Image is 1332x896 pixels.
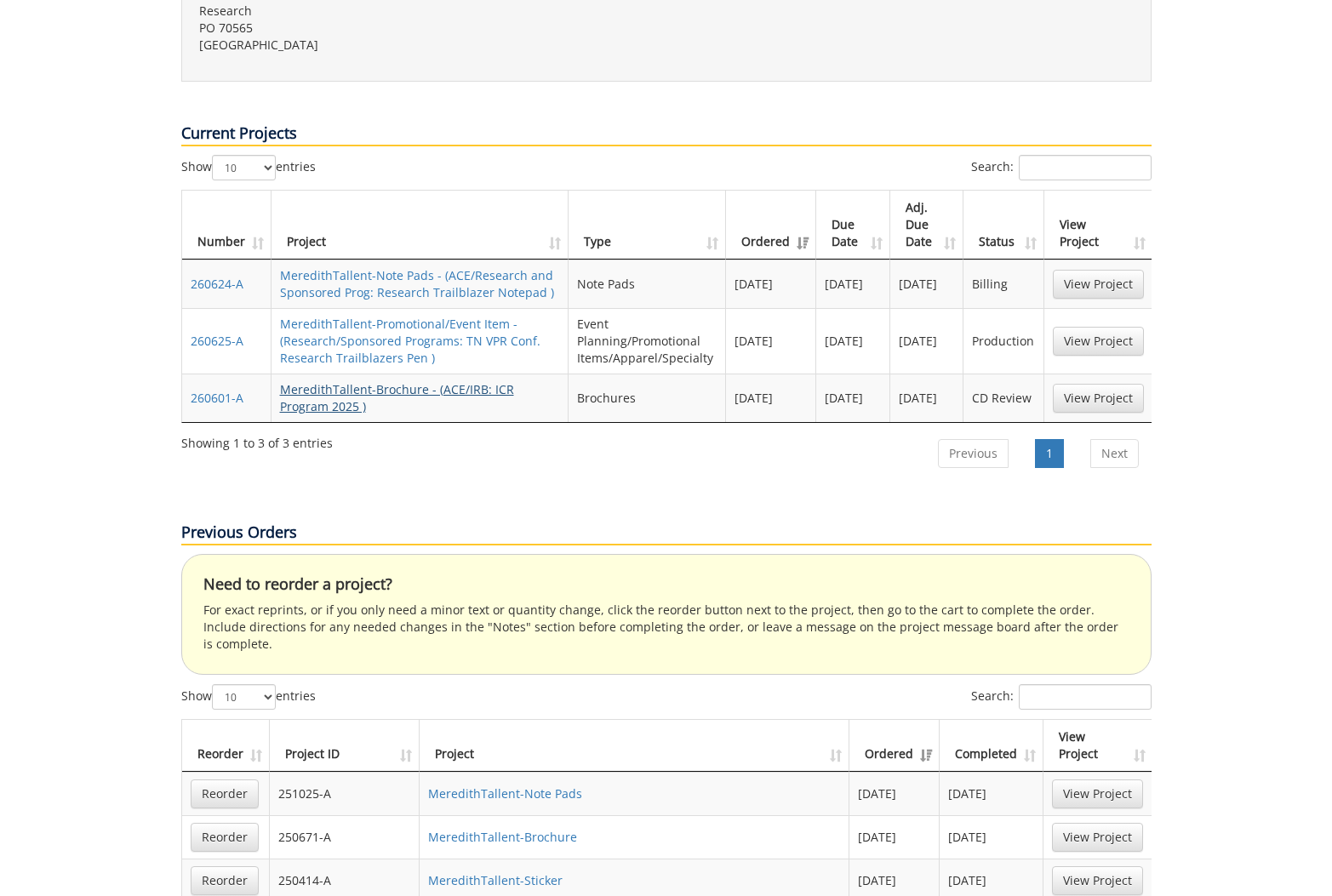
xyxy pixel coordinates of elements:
[963,260,1043,308] td: Billing
[280,381,514,414] a: MeredithTallent-Brochure - (ACE/IRB: ICR Program 2025 )
[1035,439,1064,468] a: 1
[726,374,816,422] td: [DATE]
[569,374,726,422] td: Brochures
[1053,384,1144,413] a: View Project
[181,155,316,180] label: Show entries
[1044,191,1152,260] th: View Project: activate to sort column ascending
[270,720,420,772] th: Project ID: activate to sort column ascending
[849,815,940,859] td: [DATE]
[1019,684,1152,710] input: Search:
[428,785,582,802] a: MeredithTallent-Note Pads
[182,720,270,772] th: Reorder: activate to sort column ascending
[191,866,259,895] a: Reorder
[1052,866,1143,895] a: View Project
[181,522,1152,545] p: Previous Orders
[1043,720,1152,772] th: View Project: activate to sort column ascending
[1052,779,1143,808] a: View Project
[963,308,1043,374] td: Production
[191,276,243,292] a: 260624-A
[940,720,1043,772] th: Completed: activate to sort column ascending
[1019,155,1152,180] input: Search:
[963,374,1043,422] td: CD Review
[849,772,940,815] td: [DATE]
[191,333,243,349] a: 260625-A
[963,191,1043,260] th: Status: activate to sort column ascending
[849,720,940,772] th: Ordered: activate to sort column ascending
[971,155,1152,180] label: Search:
[726,191,816,260] th: Ordered: activate to sort column ascending
[726,260,816,308] td: [DATE]
[212,684,276,710] select: Showentries
[726,308,816,374] td: [DATE]
[569,191,726,260] th: Type: activate to sort column ascending
[203,576,1129,593] h4: Need to reorder a project?
[181,123,1152,146] p: Current Projects
[938,439,1009,468] a: Previous
[816,308,890,374] td: [DATE]
[280,267,554,300] a: MeredithTallent-Note Pads - (ACE/Research and Sponsored Prog: Research Trailblazer Notepad )
[270,772,420,815] td: 251025-A
[212,155,276,180] select: Showentries
[181,684,316,710] label: Show entries
[940,772,1043,815] td: [DATE]
[272,191,569,260] th: Project: activate to sort column ascending
[428,829,577,845] a: MeredithTallent-Brochure
[191,779,259,808] a: Reorder
[428,872,563,888] a: MeredithTallent-Sticker
[270,815,420,859] td: 250671-A
[182,191,272,260] th: Number: activate to sort column ascending
[890,191,964,260] th: Adj. Due Date: activate to sort column ascending
[890,374,964,422] td: [DATE]
[1053,270,1144,299] a: View Project
[1053,327,1144,356] a: View Project
[816,191,890,260] th: Due Date: activate to sort column ascending
[199,20,654,37] p: PO 70565
[816,260,890,308] td: [DATE]
[569,308,726,374] td: Event Planning/Promotional Items/Apparel/Specialty
[1052,823,1143,852] a: View Project
[569,260,726,308] td: Note Pads
[203,602,1129,653] p: For exact reprints, or if you only need a minor text or quantity change, click the reorder button...
[971,684,1152,710] label: Search:
[191,823,259,852] a: Reorder
[191,390,243,406] a: 260601-A
[890,308,964,374] td: [DATE]
[181,428,333,452] div: Showing 1 to 3 of 3 entries
[199,37,654,54] p: [GEOGRAPHIC_DATA]
[940,815,1043,859] td: [DATE]
[1090,439,1139,468] a: Next
[816,374,890,422] td: [DATE]
[280,316,540,366] a: MeredithTallent-Promotional/Event Item - (Research/Sponsored Programs: TN VPR Conf. Research Trai...
[890,260,964,308] td: [DATE]
[420,720,850,772] th: Project: activate to sort column ascending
